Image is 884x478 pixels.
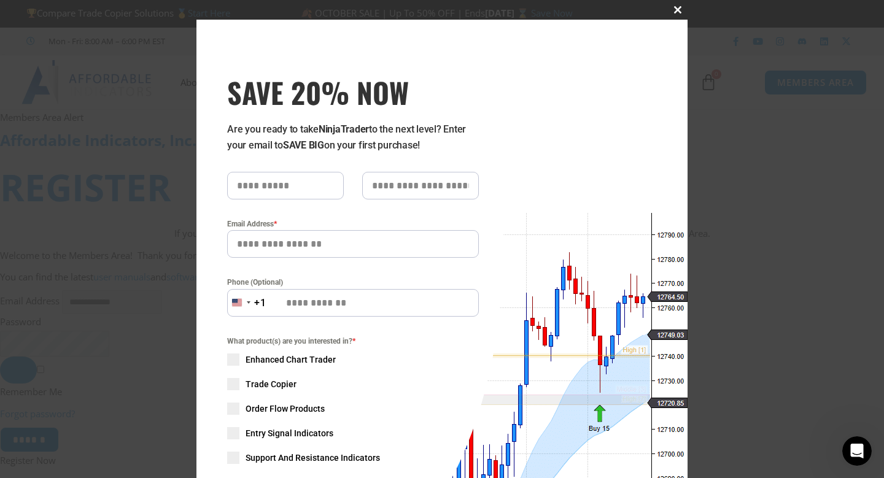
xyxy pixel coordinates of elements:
span: Home [47,396,75,404]
img: Profile image for Joel [25,20,49,44]
label: Enhanced Chart Trader [227,353,479,366]
p: Hi there!👋Have any questions? We're here to help! [25,87,221,150]
label: Phone (Optional) [227,276,479,288]
div: Send us a message [25,215,205,228]
span: Enhanced Chart Trader [246,353,336,366]
div: 🎉 Current Promotions [25,175,206,188]
a: 🎉 Current Promotions [18,171,228,193]
span: Entry Signal Indicators [246,427,333,439]
label: Entry Signal Indicators [227,427,479,439]
div: Close [211,20,233,42]
button: Messages [123,365,246,414]
span: Messages [163,396,206,404]
div: Send us a message [12,205,233,239]
span: Order Flow Products [246,403,325,415]
iframe: Intercom live chat [842,436,872,466]
label: Support And Resistance Indicators [227,452,479,464]
strong: SAVE BIG [283,139,324,151]
label: Trade Copier [227,378,479,390]
img: Profile image for Larry [48,20,72,44]
img: Profile image for David [71,20,96,44]
strong: NinjaTrader [319,123,369,135]
div: +1 [254,295,266,311]
label: Order Flow Products [227,403,479,415]
span: Trade Copier [246,378,297,390]
label: Email Address [227,218,479,230]
button: Selected country [227,289,266,317]
h3: SAVE 20% NOW [227,75,479,109]
p: Are you ready to take to the next level? Enter your email to on your first purchase! [227,121,479,153]
span: What product(s) are you interested in? [227,335,479,347]
span: Support And Resistance Indicators [246,452,380,464]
